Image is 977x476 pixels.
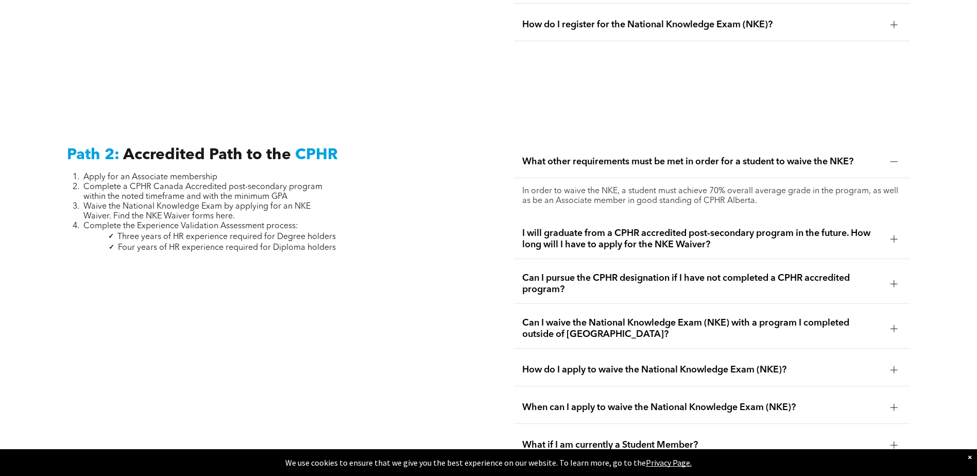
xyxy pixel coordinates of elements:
[83,183,322,201] span: Complete a CPHR Canada Accredited post-secondary program within the noted timeframe and with the ...
[295,147,338,163] span: CPHR
[83,173,217,181] span: Apply for an Associate membership
[522,273,882,295] span: Can I pursue the CPHR designation if I have not completed a CPHR accredited program?
[522,156,882,167] span: What other requirements must be met in order for a student to waive the NKE?
[83,222,298,230] span: Complete the Experience Validation Assessment process:
[522,364,882,376] span: How do I apply to waive the National Knowledge Exam (NKE)?
[522,186,902,206] p: In order to waive the NKE, a student must achieve 70% overall average grade in the program, as we...
[123,147,291,163] span: Accredited Path to the
[522,402,882,413] span: When can I apply to waive the National Knowledge Exam (NKE)?
[968,452,972,462] div: Dismiss notification
[646,457,692,468] a: Privacy Page.
[117,233,336,241] span: Three years of HR experience required for Degree holders
[522,317,882,340] span: Can I waive the National Knowledge Exam (NKE) with a program I completed outside of [GEOGRAPHIC_D...
[83,202,311,220] span: Waive the National Knowledge Exam by applying for an NKE Waiver. Find the NKE Waiver forms here.
[522,19,882,30] span: How do I register for the National Knowledge Exam (NKE)?
[67,147,119,163] span: Path 2:
[522,228,882,250] span: I will graduate from a CPHR accredited post-secondary program in the future. How long will I have...
[522,439,882,451] span: What if I am currently a Student Member?
[118,244,336,252] span: Four years of HR experience required for Diploma holders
